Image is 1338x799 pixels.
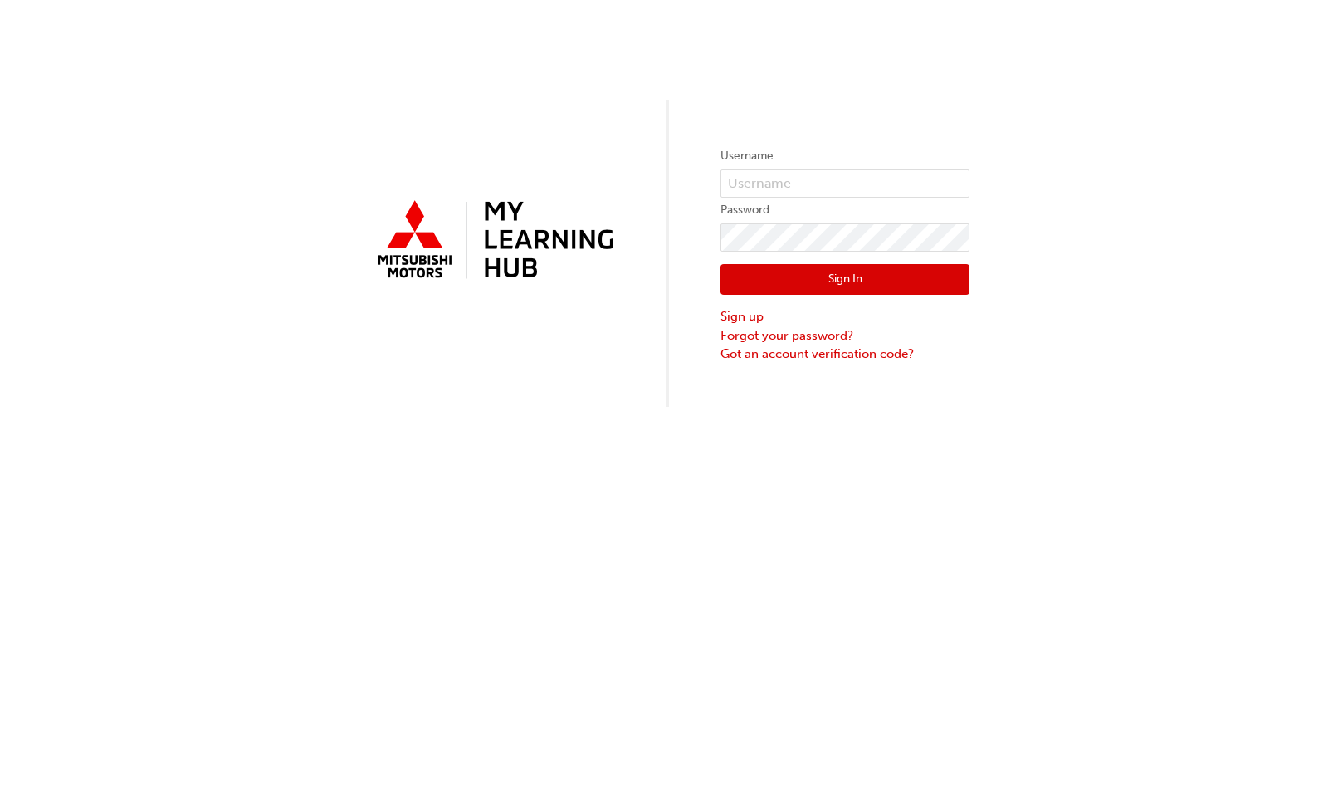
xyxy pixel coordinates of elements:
button: Sign In [720,264,969,296]
a: Got an account verification code? [720,345,969,364]
label: Password [720,200,969,220]
a: Forgot your password? [720,326,969,346]
input: Username [720,169,969,198]
img: mmal [369,194,618,288]
label: Username [720,146,969,166]
a: Sign up [720,307,969,326]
